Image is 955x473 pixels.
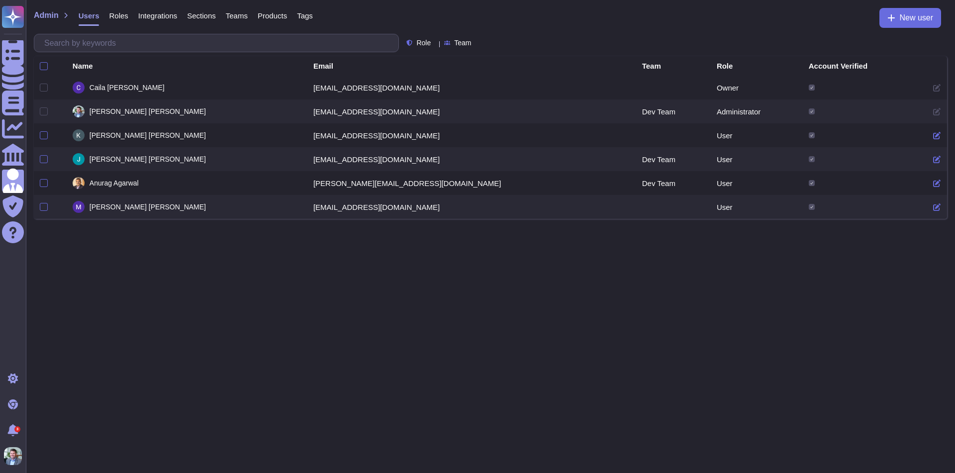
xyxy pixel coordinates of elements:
span: Users [79,12,99,19]
td: [EMAIL_ADDRESS][DOMAIN_NAME] [307,99,636,123]
input: Search by keywords [39,34,398,52]
img: user [73,129,85,141]
td: User [711,147,803,171]
span: Tags [297,12,313,19]
img: user [73,153,85,165]
button: user [2,445,29,467]
td: User [711,123,803,147]
span: Teams [226,12,248,19]
img: user [4,447,22,465]
div: 3 [14,426,20,432]
td: [EMAIL_ADDRESS][DOMAIN_NAME] [307,195,636,219]
td: User [711,195,803,219]
span: [PERSON_NAME] [PERSON_NAME] [90,203,206,210]
td: Dev Team [636,147,711,171]
td: Administrator [711,99,803,123]
span: Role [416,39,431,46]
span: Team [454,39,471,46]
span: Admin [34,11,59,19]
td: [EMAIL_ADDRESS][DOMAIN_NAME] [307,76,636,99]
span: Caila [PERSON_NAME] [90,84,165,91]
td: Owner [711,76,803,99]
span: Sections [187,12,216,19]
button: New user [879,8,941,28]
img: user [73,177,85,189]
img: user [73,105,85,117]
span: Products [258,12,287,19]
span: Roles [109,12,128,19]
span: New user [899,14,933,22]
span: [PERSON_NAME] [PERSON_NAME] [90,132,206,139]
td: Dev Team [636,99,711,123]
td: User [711,171,803,195]
td: [PERSON_NAME][EMAIL_ADDRESS][DOMAIN_NAME] [307,171,636,195]
span: [PERSON_NAME] [PERSON_NAME] [90,156,206,163]
span: Integrations [138,12,177,19]
span: Anurag Agarwal [90,180,139,187]
img: user [73,82,85,94]
td: [EMAIL_ADDRESS][DOMAIN_NAME] [307,123,636,147]
img: user [73,201,85,213]
td: Dev Team [636,171,711,195]
td: [EMAIL_ADDRESS][DOMAIN_NAME] [307,147,636,171]
span: [PERSON_NAME] [PERSON_NAME] [90,108,206,115]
